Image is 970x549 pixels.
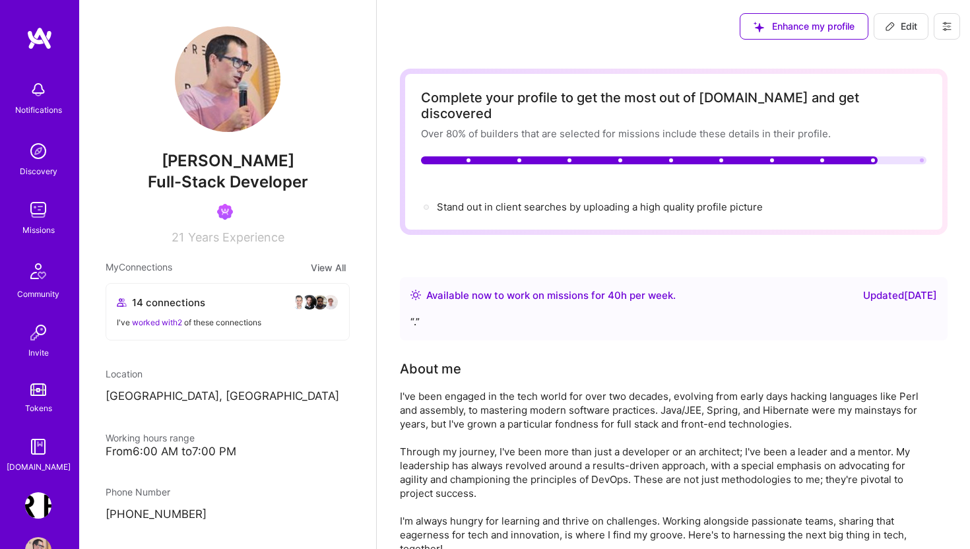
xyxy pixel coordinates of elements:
a: Terr.ai: Building an Innovative Real Estate Platform [22,492,55,519]
img: guide book [25,434,51,460]
i: icon SuggestedTeams [754,22,764,32]
img: logo [26,26,53,50]
div: Available now to work on missions for h per week . [426,288,676,304]
div: Notifications [15,103,62,117]
div: Missions [22,223,55,237]
img: avatar [323,294,339,310]
span: [PERSON_NAME] [106,151,350,171]
img: avatar [302,294,317,310]
img: avatar [291,294,307,310]
div: Community [17,287,59,301]
img: tokens [30,383,46,396]
span: worked with 2 [132,317,182,327]
button: Enhance my profile [740,13,868,40]
div: From 6:00 AM to 7:00 PM [106,445,350,459]
span: Full-Stack Developer [148,172,308,191]
div: [DOMAIN_NAME] [7,460,71,474]
img: bell [25,77,51,103]
img: Community [22,255,54,287]
img: avatar [312,294,328,310]
img: teamwork [25,197,51,223]
div: Updated [DATE] [863,288,937,304]
div: Tokens [25,401,52,415]
div: Location [106,367,350,381]
span: 14 connections [132,296,205,309]
img: Been on Mission [217,204,233,220]
span: Edit [885,20,917,33]
button: Edit [874,13,928,40]
div: Discovery [20,164,57,178]
div: “ . ” [410,314,937,330]
img: Availability [410,290,421,300]
img: discovery [25,138,51,164]
div: Invite [28,346,49,360]
img: Invite [25,319,51,346]
span: Enhance my profile [754,20,855,33]
div: Over 80% of builders that are selected for missions include these details in their profile. [421,127,926,141]
div: About me [400,359,461,379]
span: Phone Number [106,486,170,498]
button: 14 connectionsavataravataravataravatarI've worked with2 of these connections [106,283,350,340]
span: My Connections [106,260,172,275]
i: icon Collaborator [117,298,127,307]
div: Stand out in client searches by uploading a high quality profile picture [437,200,763,214]
p: [GEOGRAPHIC_DATA], [GEOGRAPHIC_DATA] [106,389,350,404]
p: [PHONE_NUMBER] [106,507,350,523]
span: Years Experience [188,230,284,244]
span: 40 [608,289,621,302]
div: I've of these connections [117,315,339,329]
img: Terr.ai: Building an Innovative Real Estate Platform [25,492,51,519]
span: 21 [172,230,184,244]
img: User Avatar [175,26,280,132]
span: Working hours range [106,432,195,443]
div: Complete your profile to get the most out of [DOMAIN_NAME] and get discovered [421,90,926,121]
button: View All [307,260,350,275]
